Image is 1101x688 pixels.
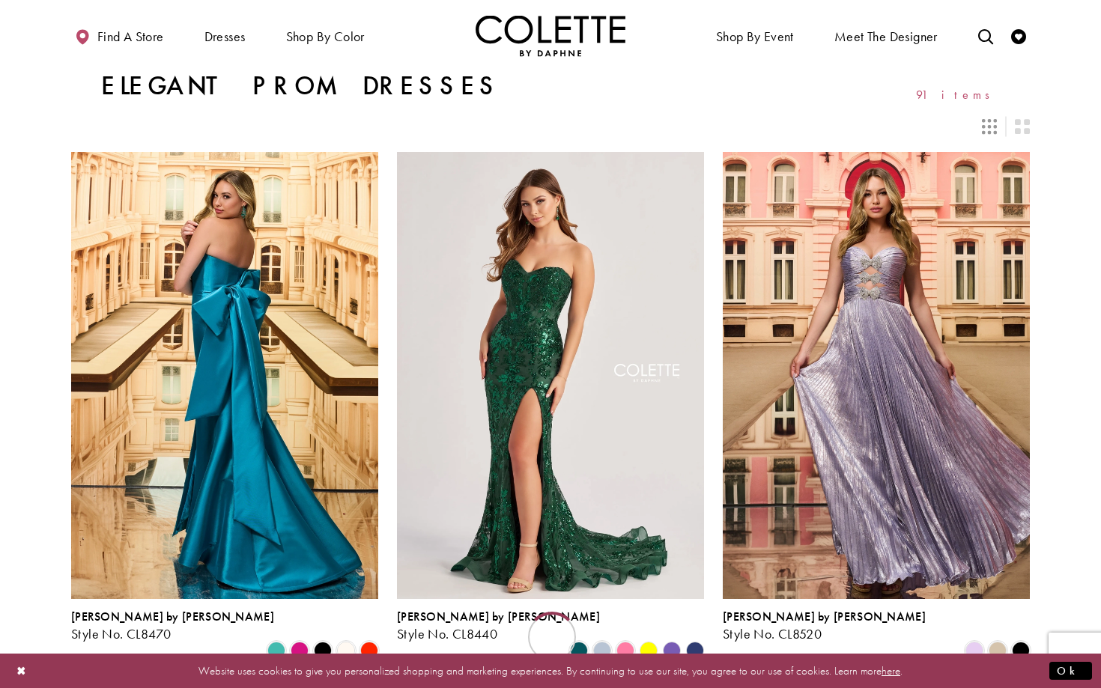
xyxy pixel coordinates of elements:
span: [PERSON_NAME] by [PERSON_NAME] [723,609,926,624]
a: Visit Colette by Daphne Style No. CL8520 Page [723,152,1030,598]
div: Colette by Daphne Style No. CL8470 [71,610,274,642]
span: Dresses [204,29,246,44]
i: Cotton Candy [616,642,634,660]
a: Find a store [71,15,167,56]
span: Style No. CL8470 [71,625,171,642]
span: Style No. CL8440 [397,625,497,642]
i: Yellow [640,642,658,660]
h1: Elegant Prom Dresses [101,71,500,101]
span: Switch layout to 2 columns [1015,119,1030,134]
div: Colette by Daphne Style No. CL8520 [723,610,926,642]
i: Scarlet [360,642,378,660]
i: Diamond White [337,642,355,660]
a: Check Wishlist [1007,15,1030,56]
button: Close Dialog [9,657,34,684]
a: Meet the designer [831,15,941,56]
div: Layout Controls [62,110,1039,143]
i: Navy Blue [686,642,704,660]
span: Find a store [97,29,164,44]
a: Visit Colette by Daphne Style No. CL8470 Page [71,152,378,598]
span: 91 items [916,88,1000,101]
div: Colette by Daphne Style No. CL8440 [397,610,600,642]
span: [PERSON_NAME] by [PERSON_NAME] [71,609,274,624]
i: Turquoise [267,642,285,660]
span: Dresses [201,15,249,56]
i: Fuchsia [291,642,309,660]
a: here [882,663,900,678]
span: [PERSON_NAME] by [PERSON_NAME] [397,609,600,624]
a: Toggle search [974,15,997,56]
span: Shop By Event [712,15,798,56]
i: Gold Dust [989,642,1007,660]
span: Style No. CL8520 [723,625,822,642]
img: Colette by Daphne [476,15,625,56]
i: Ice Blue [593,642,611,660]
span: Switch layout to 3 columns [982,119,997,134]
span: Shop By Event [716,29,794,44]
a: Visit Home Page [476,15,625,56]
button: Submit Dialog [1049,661,1092,680]
p: Website uses cookies to give you personalized shopping and marketing experiences. By continuing t... [108,660,993,681]
i: Black [314,642,332,660]
i: Black [1012,642,1030,660]
span: Meet the designer [834,29,938,44]
i: Violet [663,642,681,660]
a: Visit Colette by Daphne Style No. CL8440 Page [397,152,704,598]
span: Shop by color [282,15,368,56]
span: Shop by color [286,29,365,44]
i: Lilac [965,642,983,660]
